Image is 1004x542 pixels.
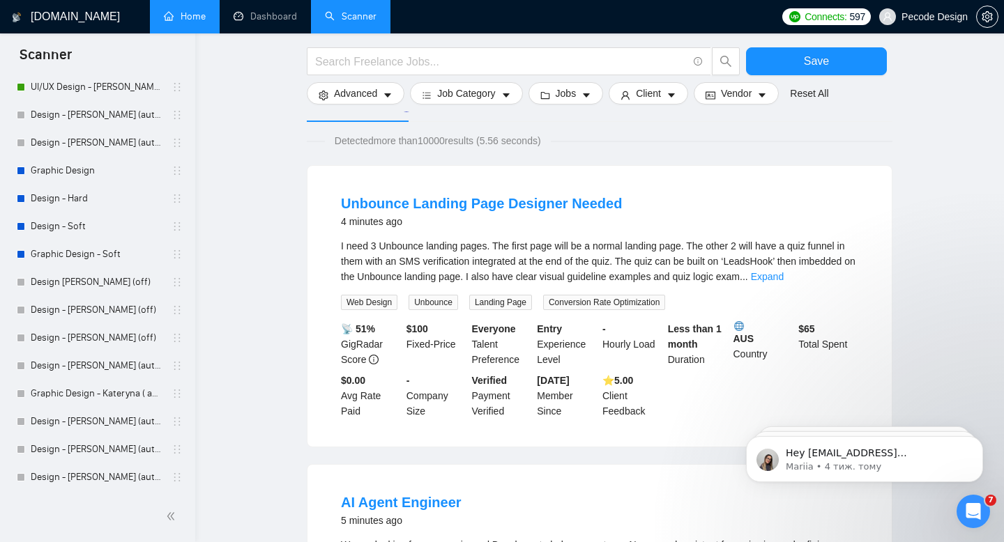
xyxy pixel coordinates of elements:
[694,82,779,104] button: idcardVendorcaret-down
[5,13,190,491] li: My Scanners
[422,90,432,100] span: bars
[334,86,377,101] span: Advanced
[404,321,469,367] div: Fixed-Price
[437,86,495,101] span: Job Category
[234,10,297,22] a: dashboardDashboard
[172,221,183,232] span: holder
[976,11,998,22] a: setting
[400,100,413,112] div: Tooltip anchor
[733,321,793,344] b: AUS
[31,157,163,185] a: Graphic Design
[338,373,404,419] div: Avg Rate Paid
[985,495,996,506] span: 7
[404,373,469,419] div: Company Size
[636,86,661,101] span: Client
[976,6,998,28] button: setting
[325,10,376,22] a: searchScanner
[469,295,532,310] span: Landing Page
[805,9,846,24] span: Connects:
[472,375,508,386] b: Verified
[315,53,687,70] input: Search Freelance Jobs...
[31,352,163,380] a: Design - [PERSON_NAME] (autobid off)
[8,45,83,74] span: Scanner
[798,323,814,334] b: $ 65
[172,165,183,176] span: holder
[172,444,183,455] span: holder
[406,323,428,334] b: $ 100
[883,12,892,22] span: user
[790,86,828,101] a: Reset All
[172,472,183,483] span: holder
[31,101,163,129] a: Design - [PERSON_NAME] (autobid off)
[31,380,163,408] a: Graphic Design - Kateryna ( autobid off)
[667,90,676,100] span: caret-down
[172,416,183,427] span: holder
[307,100,407,111] span: Preview Results
[61,40,241,231] span: Hey [EMAIL_ADDRESS][DOMAIN_NAME], Looks like your Upwork agency Pecode ran out of connects. We re...
[600,373,665,419] div: Client Feedback
[621,90,630,100] span: user
[731,321,796,367] div: Country
[556,86,577,101] span: Jobs
[534,373,600,419] div: Member Since
[609,82,688,104] button: userClientcaret-down
[469,373,535,419] div: Payment Verified
[31,129,163,157] a: Design - [PERSON_NAME] (autobid off)
[734,321,744,331] img: 🌐
[850,9,865,24] span: 597
[796,321,861,367] div: Total Spent
[757,90,767,100] span: caret-down
[706,90,715,100] span: idcard
[383,90,393,100] span: caret-down
[668,323,722,350] b: Less than 1 month
[543,295,665,310] span: Conversion Rate Optimization
[409,295,458,310] span: Unbounce
[534,321,600,367] div: Experience Level
[694,57,703,66] span: info-circle
[164,10,206,22] a: homeHome
[172,137,183,148] span: holder
[469,321,535,367] div: Talent Preference
[957,495,990,528] iframe: Intercom live chat
[319,90,328,100] span: setting
[665,321,731,367] div: Duration
[341,295,397,310] span: Web Design
[172,82,183,93] span: holder
[341,512,462,529] div: 5 minutes ago
[789,11,800,22] img: upwork-logo.png
[341,495,462,510] a: AI Agent Engineer
[172,388,183,399] span: holder
[31,185,163,212] a: Design - Hard
[501,90,511,100] span: caret-down
[172,360,183,371] span: holder
[172,304,183,316] span: holder
[602,375,633,386] b: ⭐️ 5.00
[751,271,784,282] a: Expand
[31,408,163,435] a: Design - [PERSON_NAME] (autobid off 24/7)
[410,82,522,104] button: barsJob Categorycaret-down
[172,332,183,343] span: holder
[31,296,163,324] a: Design - [PERSON_NAME] (off)
[537,375,569,386] b: [DATE]
[602,323,606,334] b: -
[325,133,551,148] span: Detected more than 10000 results (5.56 seconds)
[746,47,887,75] button: Save
[341,240,855,282] span: I need 3 Unbounce landing pages. The first page will be a normal landing page. The other 2 will h...
[31,268,163,296] a: Design [PERSON_NAME] (off)
[725,407,1004,504] iframe: Intercom notifications повідомлення
[540,90,550,100] span: folder
[537,323,562,334] b: Entry
[31,435,163,463] a: Design - [PERSON_NAME] (autobid off day time)
[61,54,241,66] p: Message from Mariia, sent 4 тиж. тому
[528,82,604,104] button: folderJobscaret-down
[472,323,516,334] b: Everyone
[341,238,858,284] div: I need 3 Unbounce landing pages. The first page will be a normal landing page. The other 2 will h...
[341,213,622,230] div: 4 minutes ago
[31,212,163,240] a: Design - Soft
[713,55,739,68] span: search
[166,509,180,523] span: double-left
[341,323,375,334] b: 📡 51%
[712,47,740,75] button: search
[740,271,748,282] span: ...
